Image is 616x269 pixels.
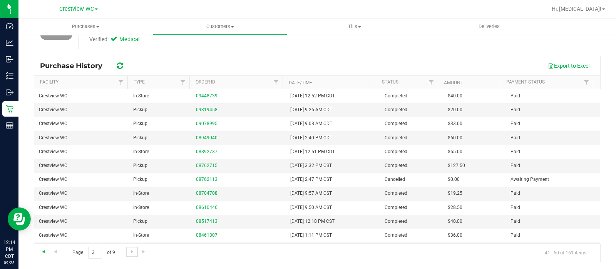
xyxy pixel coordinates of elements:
iframe: Resource center [8,207,31,231]
span: Completed [385,190,407,197]
span: Crestview WC [39,162,67,169]
a: Tills [287,18,422,35]
span: Purchases [18,23,153,30]
span: Crestview WC [39,232,67,239]
span: In-Store [133,204,149,211]
span: In-Store [133,92,149,100]
span: Completed [385,218,407,225]
span: Deliveries [468,23,510,30]
span: Completed [385,232,407,239]
span: $19.25 [448,190,462,197]
inline-svg: Dashboard [6,22,13,30]
input: 3 [88,247,102,259]
inline-svg: Inbound [6,55,13,63]
span: $36.00 [448,232,462,239]
span: [DATE] 12:18 PM CST [290,218,335,225]
a: Order ID [196,79,215,85]
inline-svg: Analytics [6,39,13,47]
span: Medical [119,35,150,44]
span: $40.00 [448,218,462,225]
span: 41 - 60 of 161 items [539,247,593,258]
span: Paid [511,92,520,100]
span: Paid [511,120,520,127]
p: 09/28 [3,260,15,266]
span: [DATE] 2:40 PM CDT [290,134,332,142]
span: Completed [385,92,407,100]
span: [DATE] 9:08 AM CDT [290,120,332,127]
a: Facility [40,79,59,85]
span: Completed [385,148,407,155]
p: 12:14 PM CDT [3,239,15,260]
span: [DATE] 3:32 PM CST [290,162,332,169]
span: Paid [511,148,520,155]
span: Paid [511,134,520,142]
span: $28.50 [448,204,462,211]
span: Completed [385,134,407,142]
span: Pickup [133,218,147,225]
span: Paid [511,232,520,239]
span: Crestview WC [39,148,67,155]
span: Crestview WC [39,190,67,197]
a: Filter [425,76,438,89]
a: 08762715 [196,163,218,168]
a: 09319458 [196,107,218,112]
span: Cancelled [385,176,405,183]
a: Purchases [18,18,153,35]
span: Pickup [133,106,147,114]
span: Tills [288,23,421,30]
button: Export to Excel [543,59,594,72]
a: 08704708 [196,190,218,196]
span: Completed [385,106,407,114]
a: Payment Status [506,79,545,85]
a: Type [134,79,145,85]
span: Crestview WC [39,92,67,100]
a: 08610446 [196,205,218,210]
a: 08949040 [196,135,218,140]
span: In-Store [133,190,149,197]
span: [DATE] 1:11 PM CST [290,232,332,239]
a: 08762113 [196,177,218,182]
span: Page of 9 [66,247,121,259]
span: Crestview WC [39,218,67,225]
a: 08461307 [196,232,218,238]
inline-svg: Outbound [6,89,13,96]
span: Crestview WC [39,120,67,127]
span: Paid [511,162,520,169]
span: Purchase History [40,62,110,70]
span: Crestview WC [39,204,67,211]
a: 08517413 [196,219,218,224]
a: Filter [177,76,189,89]
span: In-Store [133,148,149,155]
span: Pickup [133,176,147,183]
a: Go to the next page [126,247,137,257]
span: Awaiting Payment [511,176,549,183]
span: Crestview WC [39,134,67,142]
span: [DATE] 12:51 PM CDT [290,148,335,155]
span: Hi, [MEDICAL_DATA]! [552,6,601,12]
span: $0.00 [448,176,460,183]
a: Status [382,79,398,85]
span: $60.00 [448,134,462,142]
span: Paid [511,190,520,197]
span: Completed [385,204,407,211]
div: Verified: [89,35,150,44]
span: $40.00 [448,92,462,100]
span: [DATE] 12:52 PM CDT [290,92,335,100]
a: Go to the last page [139,247,150,257]
inline-svg: Reports [6,122,13,129]
span: Crestview WC [39,106,67,114]
a: Go to the first page [38,247,49,257]
span: Completed [385,162,407,169]
span: Pickup [133,162,147,169]
span: Paid [511,218,520,225]
span: In-Store [133,232,149,239]
span: Pickup [133,134,147,142]
span: Pickup [133,120,147,127]
span: $20.00 [448,106,462,114]
span: [DATE] 2:47 PM CST [290,176,332,183]
a: 09078995 [196,121,218,126]
a: Filter [270,76,283,89]
a: Amount [444,80,463,85]
span: Paid [511,204,520,211]
span: $33.00 [448,120,462,127]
